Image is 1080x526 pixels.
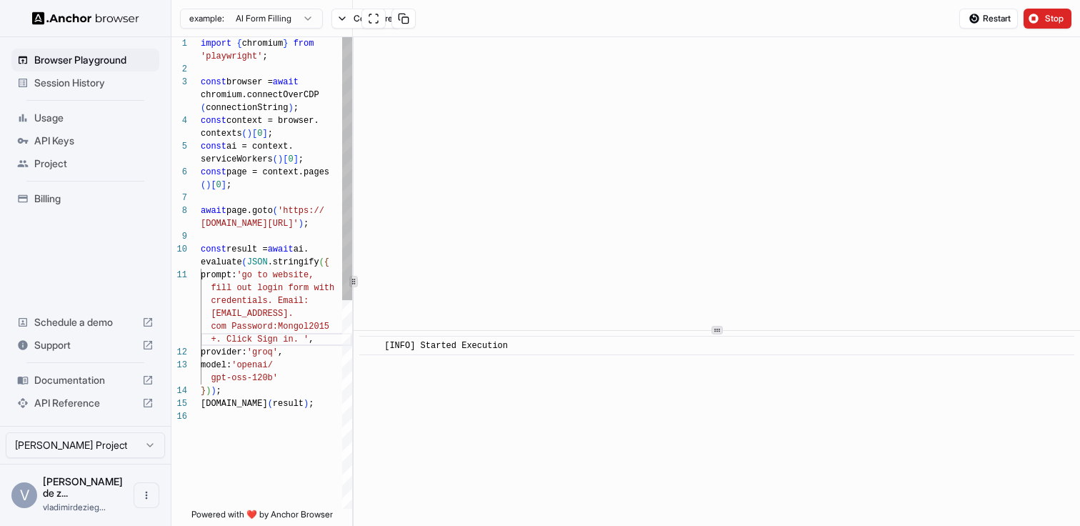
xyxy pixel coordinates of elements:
[34,373,136,387] span: Documentation
[11,71,159,94] div: Session History
[11,311,159,334] div: Schedule a demo
[34,134,154,148] span: API Keys
[43,475,123,499] span: Vladimir de ziegler
[134,482,159,508] button: Open menu
[11,152,159,175] div: Project
[34,111,154,125] span: Usage
[34,53,154,67] span: Browser Playground
[391,9,416,29] button: Copy session ID
[983,13,1011,24] span: Restart
[11,129,159,152] div: API Keys
[32,11,139,25] img: Anchor Logo
[34,76,154,90] span: Session History
[34,315,136,329] span: Schedule a demo
[11,334,159,357] div: Support
[11,482,37,508] div: V
[34,192,154,206] span: Billing
[361,9,386,29] button: Open in full screen
[959,9,1018,29] button: Restart
[43,502,106,512] span: vladimirdeziegler@gmail.com
[189,13,224,24] span: example:
[331,9,401,29] button: Configure
[34,157,154,171] span: Project
[11,106,159,129] div: Usage
[11,49,159,71] div: Browser Playground
[11,369,159,392] div: Documentation
[1024,9,1071,29] button: Stop
[1045,13,1065,24] span: Stop
[11,392,159,415] div: API Reference
[34,396,136,410] span: API Reference
[11,187,159,210] div: Billing
[34,338,136,352] span: Support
